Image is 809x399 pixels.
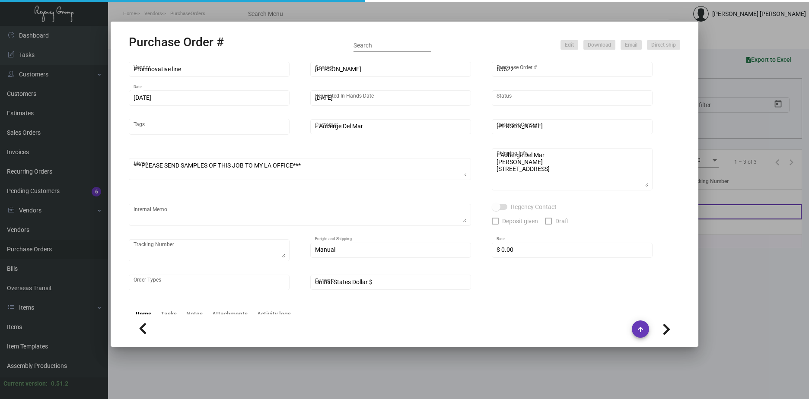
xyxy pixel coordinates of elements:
span: Draft [555,216,569,226]
div: Attachments [212,310,248,319]
span: Deposit given [502,216,538,226]
span: Edit [565,41,574,49]
div: Notes [186,310,203,319]
div: Current version: [3,379,48,388]
span: Direct ship [651,41,676,49]
button: Direct ship [647,40,680,50]
div: 0.51.2 [51,379,68,388]
span: Regency Contact [511,202,557,212]
div: Items [136,310,151,319]
button: Download [583,40,615,50]
div: Tasks [161,310,177,319]
span: Download [588,41,611,49]
button: Edit [561,40,578,50]
span: Manual [315,246,335,253]
button: Email [621,40,642,50]
h2: Purchase Order # [129,35,224,50]
div: Activity logs [257,310,291,319]
span: Email [625,41,637,49]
